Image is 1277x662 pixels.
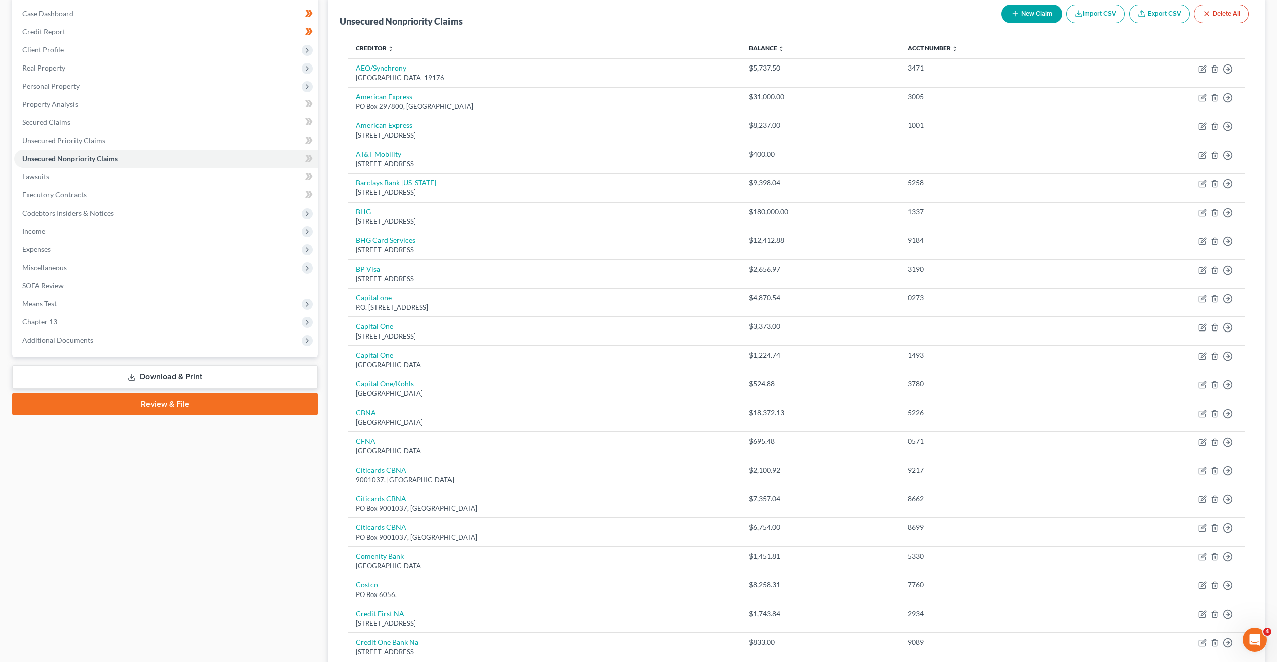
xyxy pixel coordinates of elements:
[356,360,733,370] div: [GEOGRAPHIC_DATA]
[908,580,1082,590] div: 7760
[22,63,65,72] span: Real Property
[356,446,733,456] div: [GEOGRAPHIC_DATA]
[749,63,891,73] div: $5,737.50
[356,494,406,503] a: Citicards CBNA
[356,188,733,197] div: [STREET_ADDRESS]
[22,172,49,181] span: Lawsuits
[14,23,318,41] a: Credit Report
[356,207,371,216] a: BHG
[356,121,412,129] a: American Express
[356,332,733,341] div: [STREET_ADDRESS]
[356,274,733,284] div: [STREET_ADDRESS]
[749,293,891,303] div: $4,870.54
[749,436,891,446] div: $695.48
[1263,628,1271,636] span: 4
[356,552,404,560] a: Comenity Bank
[22,118,70,126] span: Secured Claims
[356,130,733,140] div: [STREET_ADDRESS]
[356,475,733,485] div: 9001037, [GEOGRAPHIC_DATA]
[14,95,318,113] a: Property Analysis
[749,149,891,159] div: $400.00
[1194,5,1249,23] button: Delete All
[908,609,1082,619] div: 2934
[356,504,733,513] div: PO Box 9001037, [GEOGRAPHIC_DATA]
[908,522,1082,533] div: 8699
[356,322,393,330] a: Capital One
[356,609,404,618] a: Credit First NA
[22,227,45,235] span: Income
[356,437,375,445] a: CFNA
[749,207,891,217] div: $180,000.00
[14,277,318,295] a: SOFA Review
[749,637,891,647] div: $833.00
[952,46,958,52] i: unfold_more
[356,418,733,427] div: [GEOGRAPHIC_DATA]
[22,190,87,199] span: Executory Contracts
[22,136,105,145] span: Unsecured Priority Claims
[356,303,733,312] div: P.O. [STREET_ADDRESS]
[356,351,393,359] a: Capital One
[356,533,733,542] div: PO Box 9001037, [GEOGRAPHIC_DATA]
[908,44,958,52] a: Acct Number unfold_more
[22,317,57,326] span: Chapter 13
[908,207,1082,217] div: 1337
[356,44,394,52] a: Creditor unfold_more
[22,9,73,18] span: Case Dashboard
[749,264,891,274] div: $2,656.97
[356,523,406,532] a: Citicards CBNA
[12,393,318,415] a: Review & File
[356,178,436,187] a: Barclays Bank [US_STATE]
[908,120,1082,130] div: 1001
[908,235,1082,245] div: 9184
[356,379,414,388] a: Capital One/Kohls
[749,44,784,52] a: Balance unfold_more
[22,82,80,90] span: Personal Property
[749,178,891,188] div: $9,398.04
[356,159,733,169] div: [STREET_ADDRESS]
[749,580,891,590] div: $8,258.31
[908,350,1082,360] div: 1493
[749,321,891,332] div: $3,373.00
[356,236,415,244] a: BHG Card Services
[749,350,891,360] div: $1,224.74
[749,522,891,533] div: $6,754.00
[356,264,380,273] a: BP Visa
[1129,5,1190,23] a: Export CSV
[12,365,318,389] a: Download & Print
[749,609,891,619] div: $1,743.84
[22,209,114,217] span: Codebtors Insiders & Notices
[22,45,64,54] span: Client Profile
[356,638,418,646] a: Credit One Bank Na
[356,73,733,83] div: [GEOGRAPHIC_DATA] 19176
[356,92,412,101] a: American Express
[22,245,51,253] span: Expenses
[749,120,891,130] div: $8,237.00
[22,336,93,344] span: Additional Documents
[356,150,401,158] a: AT&T Mobility
[1001,5,1062,23] button: New Claim
[749,408,891,418] div: $18,372.13
[356,408,376,417] a: CBNA
[356,619,733,628] div: [STREET_ADDRESS]
[1066,5,1125,23] button: Import CSV
[778,46,784,52] i: unfold_more
[749,465,891,475] div: $2,100.92
[908,637,1082,647] div: 9089
[14,113,318,131] a: Secured Claims
[14,131,318,150] a: Unsecured Priority Claims
[22,154,118,163] span: Unsecured Nonpriority Claims
[356,217,733,226] div: [STREET_ADDRESS]
[749,92,891,102] div: $31,000.00
[356,590,733,600] div: PO Box 6056,
[356,580,378,589] a: Costco
[356,102,733,111] div: PO Box 297800, [GEOGRAPHIC_DATA]
[908,551,1082,561] div: 5330
[749,494,891,504] div: $7,357.04
[908,465,1082,475] div: 9217
[388,46,394,52] i: unfold_more
[14,168,318,186] a: Lawsuits
[340,15,463,27] div: Unsecured Nonpriority Claims
[356,466,406,474] a: Citicards CBNA
[908,178,1082,188] div: 5258
[749,551,891,561] div: $1,451.81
